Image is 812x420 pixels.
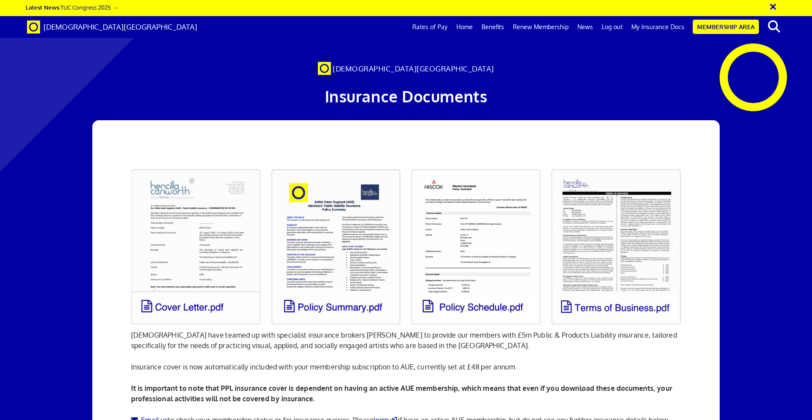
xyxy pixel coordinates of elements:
[44,22,197,31] span: [DEMOGRAPHIC_DATA][GEOGRAPHIC_DATA]
[131,362,681,372] p: Insurance cover is now automatically included with your membership subscription to AUE, currently...
[597,16,627,38] a: Log out
[333,64,494,73] span: [DEMOGRAPHIC_DATA][GEOGRAPHIC_DATA]
[408,16,452,38] a: Rates of Pay
[477,16,509,38] a: Benefits
[693,20,759,34] a: Membership Area
[573,16,597,38] a: News
[26,3,118,11] a: Latest News:TUC Congress 2025 →
[509,16,573,38] a: Renew Membership
[131,330,681,351] p: [DEMOGRAPHIC_DATA] have teamed up with specialist insurance brokers [PERSON_NAME] to provide our ...
[627,16,689,38] a: My Insurance Docs
[26,3,61,11] strong: Latest News:
[20,16,204,38] a: Brand [DEMOGRAPHIC_DATA][GEOGRAPHIC_DATA]
[452,16,477,38] a: Home
[131,384,672,403] b: It is important to note that PPL insurance cover is dependent on having an active AUE membership,...
[325,86,488,106] span: Insurance Documents
[761,17,787,36] button: search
